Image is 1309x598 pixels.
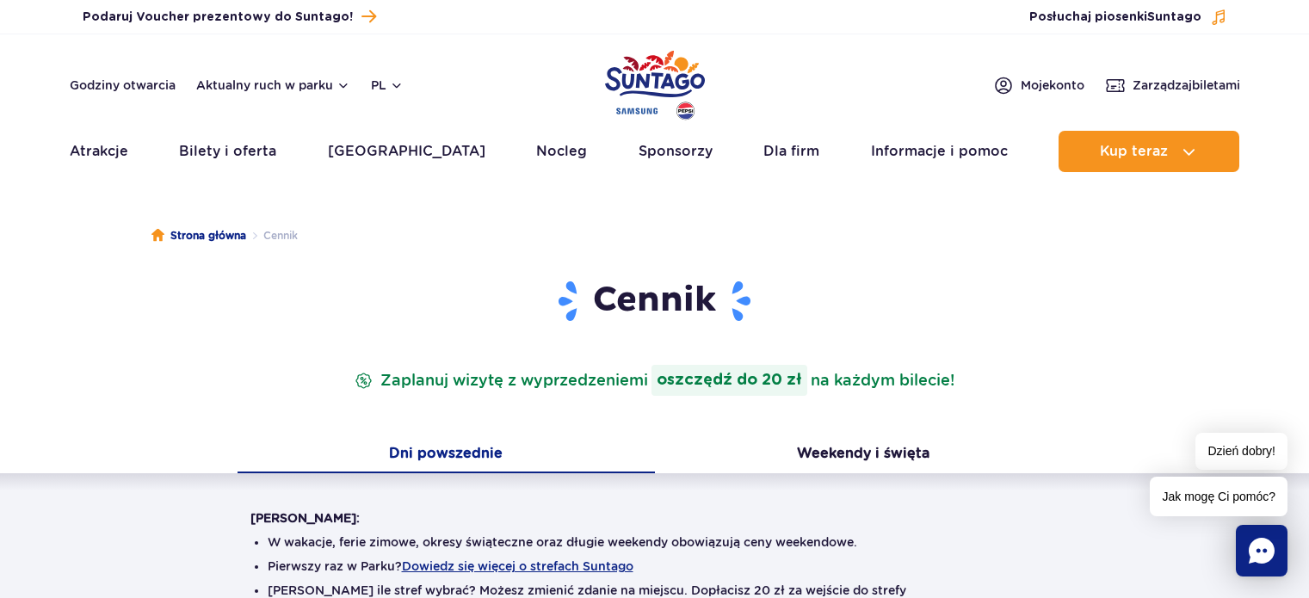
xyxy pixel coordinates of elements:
a: Informacje i pomoc [871,131,1008,172]
span: Jak mogę Ci pomóc? [1150,477,1287,516]
button: Weekendy i święta [655,437,1072,473]
p: Zaplanuj wizytę z wyprzedzeniem na każdym bilecie! [351,365,958,396]
button: Dni powszednie [238,437,655,473]
span: Posłuchaj piosenki [1029,9,1201,26]
a: Mojekonto [993,75,1084,96]
button: Aktualny ruch w parku [196,78,350,92]
button: Posłuchaj piosenkiSuntago [1029,9,1227,26]
span: Dzień dobry! [1195,433,1287,470]
li: Cennik [246,227,298,244]
a: Bilety i oferta [179,131,276,172]
span: Suntago [1147,11,1201,23]
a: Dla firm [763,131,819,172]
a: Podaruj Voucher prezentowy do Suntago! [83,5,376,28]
strong: oszczędź do 20 zł [651,365,807,396]
div: Chat [1236,525,1287,576]
button: Dowiedz się więcej o strefach Suntago [402,559,633,573]
span: Kup teraz [1100,144,1168,159]
a: Sponsorzy [639,131,713,172]
span: Podaruj Voucher prezentowy do Suntago! [83,9,353,26]
span: Zarządzaj biletami [1133,77,1240,94]
button: pl [371,77,404,94]
button: Kup teraz [1059,131,1239,172]
a: Strona główna [151,227,246,244]
h1: Cennik [250,279,1059,324]
li: Pierwszy raz w Parku? [268,558,1042,575]
a: Godziny otwarcia [70,77,176,94]
a: [GEOGRAPHIC_DATA] [328,131,485,172]
span: Moje konto [1021,77,1084,94]
a: Park of Poland [605,43,705,122]
strong: [PERSON_NAME]: [250,511,360,525]
a: Nocleg [536,131,587,172]
a: Zarządzajbiletami [1105,75,1240,96]
li: W wakacje, ferie zimowe, okresy świąteczne oraz długie weekendy obowiązują ceny weekendowe. [268,533,1042,551]
a: Atrakcje [70,131,128,172]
